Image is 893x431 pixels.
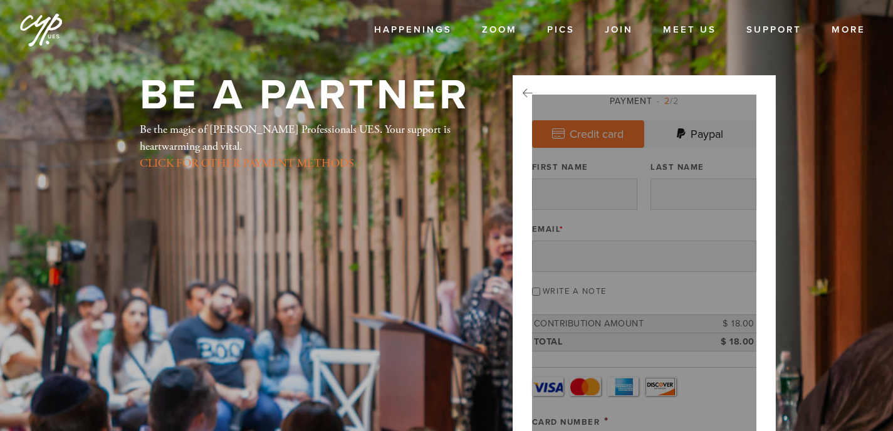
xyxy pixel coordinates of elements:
div: Be the magic of [PERSON_NAME] Professionals UES. Your support is heartwarming and vital. [140,121,472,172]
a: Meet Us [654,18,726,42]
a: Zoom [473,18,526,42]
a: Happenings [365,18,461,42]
a: More [822,18,875,42]
h1: Be a Partner [140,75,470,116]
a: Support [737,18,811,42]
a: CLICK FOR OTHER PAYMENT METHODS [140,156,354,170]
a: Join [595,18,642,42]
a: Pics [538,18,584,42]
img: cyp%20logo%20%28Jan%202025%29.png [19,6,64,51]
